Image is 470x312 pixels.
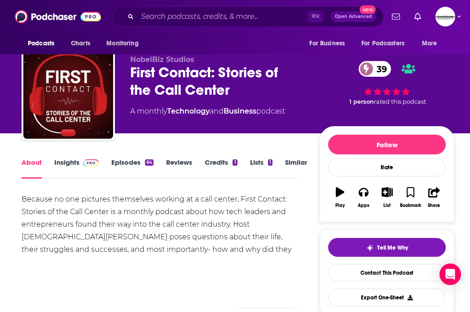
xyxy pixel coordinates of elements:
div: Because no one pictures themselves working at a call center, First Contact: Stories of the Call C... [22,193,298,268]
div: Open Intercom Messenger [439,264,461,285]
button: open menu [356,35,417,52]
span: 39 [368,61,391,77]
a: Credits1 [205,158,237,179]
span: ⌘ K [307,11,324,22]
div: Share [428,203,440,208]
span: New [360,5,376,14]
a: 39 [359,61,391,77]
a: About [22,158,42,179]
img: User Profile [435,7,455,26]
button: Play [328,181,351,214]
div: 1 [268,159,272,166]
div: List [383,203,391,208]
button: List [375,181,399,214]
div: Play [335,203,345,208]
a: InsightsPodchaser Pro [54,158,99,179]
span: For Podcasters [361,37,404,50]
a: Show notifications dropdown [388,9,404,24]
span: rated this podcast [374,98,426,105]
span: and [210,107,224,115]
button: Export One-Sheet [328,289,446,306]
div: 1 [233,159,237,166]
a: Similar [285,158,307,179]
button: tell me why sparkleTell Me Why [328,238,446,257]
div: Rate [328,158,446,176]
a: Lists1 [250,158,272,179]
button: Share [422,181,446,214]
button: Open AdvancedNew [331,11,376,22]
span: Tell Me Why [377,244,408,251]
a: Technology [167,107,210,115]
button: Show profile menu [435,7,455,26]
img: tell me why sparkle [366,244,373,251]
button: open menu [22,35,66,52]
a: Show notifications dropdown [411,9,425,24]
div: Bookmark [400,203,421,208]
button: Bookmark [399,181,422,214]
span: For Business [309,37,345,50]
img: Podchaser Pro [83,159,99,167]
button: Follow [328,135,446,154]
span: Podcasts [28,37,54,50]
span: Charts [71,37,90,50]
button: Apps [352,181,375,214]
a: Contact This Podcast [328,264,446,281]
a: Charts [65,35,96,52]
a: Reviews [166,158,192,179]
span: Open Advanced [335,14,372,19]
div: A monthly podcast [130,106,285,117]
div: 64 [145,159,154,166]
span: More [422,37,437,50]
div: Apps [358,203,369,208]
button: open menu [100,35,150,52]
div: Search podcasts, credits, & more... [113,6,384,27]
button: open menu [303,35,356,52]
span: Monitoring [106,37,138,50]
a: Business [224,107,256,115]
a: Episodes64 [111,158,154,179]
button: open menu [416,35,448,52]
div: 39 1 personrated this podcast [320,55,454,111]
img: Podchaser - Follow, Share and Rate Podcasts [15,8,101,25]
input: Search podcasts, credits, & more... [137,9,307,24]
span: NobelBiz Studios [130,55,194,64]
span: Logged in as jvervelde [435,7,455,26]
img: First Contact: Stories of the Call Center [23,49,113,139]
span: 1 person [349,98,374,105]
